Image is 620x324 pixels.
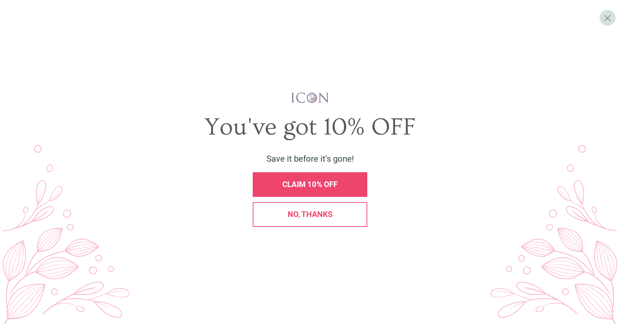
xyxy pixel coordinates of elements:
[282,180,338,189] span: CLAIM 10% OFF
[266,154,354,164] span: Save it before it’s gone!
[204,113,416,141] span: You've got 10% OFF
[604,13,611,23] span: X
[290,92,330,104] img: iconwallstickersl_1754656298800.png
[288,210,333,219] span: No, thanks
